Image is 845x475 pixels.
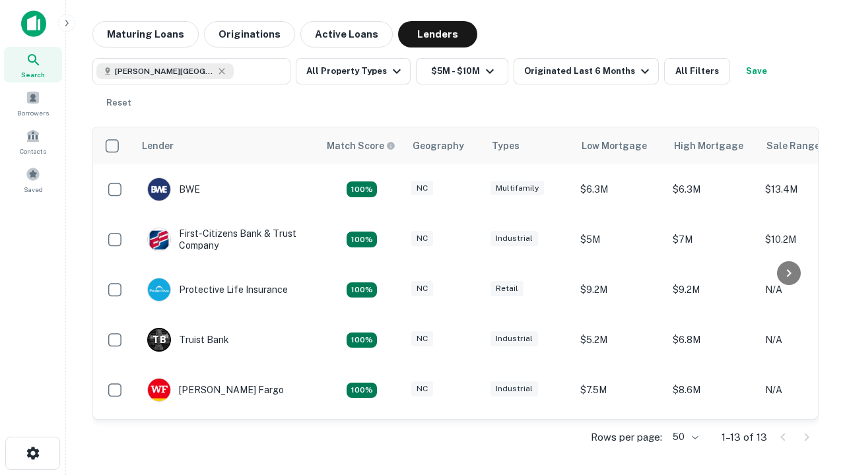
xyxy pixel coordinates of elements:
div: Matching Properties: 2, hasApolloMatch: undefined [347,232,377,247]
a: Borrowers [4,85,62,121]
p: Rows per page: [591,429,662,445]
button: $5M - $10M [416,58,508,84]
th: Geography [405,127,484,164]
div: BWE [147,177,200,201]
button: Originations [204,21,295,47]
div: Sale Range [766,138,820,154]
div: 50 [667,427,700,447]
div: Industrial [490,331,538,346]
span: Borrowers [17,108,49,118]
td: $5M [574,214,666,265]
th: Capitalize uses an advanced AI algorithm to match your search with the best lender. The match sco... [319,127,405,164]
button: Active Loans [300,21,393,47]
a: Search [4,47,62,82]
div: Industrial [490,231,538,246]
td: $6.3M [666,164,759,214]
img: capitalize-icon.png [21,11,46,37]
th: High Mortgage [666,127,759,164]
img: picture [148,228,170,251]
th: Lender [134,127,319,164]
div: Matching Properties: 2, hasApolloMatch: undefined [347,181,377,197]
td: $6.8M [666,315,759,365]
div: High Mortgage [674,138,743,154]
th: Types [484,127,574,164]
a: Saved [4,162,62,197]
h6: Match Score [327,139,393,153]
div: NC [411,281,433,296]
div: NC [411,231,433,246]
th: Low Mortgage [574,127,666,164]
div: Types [492,138,520,154]
div: NC [411,181,433,196]
div: Retail [490,281,524,296]
td: $8.8M [666,415,759,465]
div: [PERSON_NAME] Fargo [147,378,284,402]
td: $7.5M [574,365,666,415]
span: [PERSON_NAME][GEOGRAPHIC_DATA], [GEOGRAPHIC_DATA] [115,65,214,77]
span: Contacts [20,146,46,156]
img: picture [148,379,170,401]
p: 1–13 of 13 [722,429,767,445]
img: picture [148,178,170,201]
div: Matching Properties: 2, hasApolloMatch: undefined [347,282,377,298]
button: Maturing Loans [92,21,199,47]
div: First-citizens Bank & Trust Company [147,228,306,251]
div: Capitalize uses an advanced AI algorithm to match your search with the best lender. The match sco... [327,139,395,153]
div: Truist Bank [147,328,229,352]
button: Originated Last 6 Months [514,58,659,84]
div: Industrial [490,381,538,396]
div: Multifamily [490,181,544,196]
div: Low Mortgage [582,138,647,154]
img: picture [148,278,170,301]
button: Reset [98,90,140,116]
button: All Filters [664,58,730,84]
td: $8.6M [666,365,759,415]
iframe: Chat Widget [779,327,845,391]
div: Originated Last 6 Months [524,63,653,79]
div: Matching Properties: 2, hasApolloMatch: undefined [347,383,377,398]
td: $7M [666,214,759,265]
span: Saved [24,184,43,195]
div: Geography [413,138,464,154]
div: Matching Properties: 3, hasApolloMatch: undefined [347,332,377,348]
button: Save your search to get updates of matches that match your search criteria. [735,58,778,84]
div: Protective Life Insurance [147,278,288,301]
button: All Property Types [296,58,411,84]
td: $9.2M [574,265,666,315]
div: Lender [142,138,174,154]
td: $9.2M [666,265,759,315]
td: $6.3M [574,164,666,214]
div: NC [411,381,433,396]
p: T B [152,333,166,347]
button: Lenders [398,21,477,47]
div: NC [411,331,433,346]
td: $8.8M [574,415,666,465]
span: Search [21,69,45,80]
a: Contacts [4,123,62,159]
td: $5.2M [574,315,666,365]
